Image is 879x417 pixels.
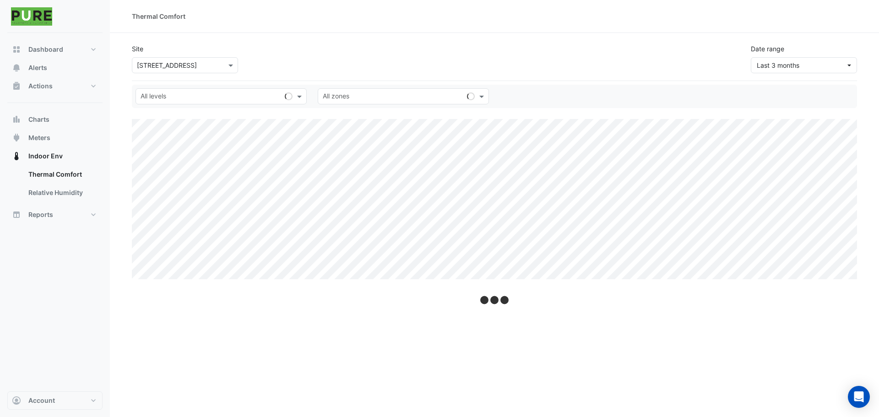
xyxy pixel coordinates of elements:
[28,45,63,54] span: Dashboard
[21,165,103,184] a: Thermal Comfort
[21,184,103,202] a: Relative Humidity
[12,63,21,72] app-icon: Alerts
[7,77,103,95] button: Actions
[7,129,103,147] button: Meters
[7,206,103,224] button: Reports
[7,165,103,206] div: Indoor Env
[132,44,143,54] label: Site
[12,81,21,91] app-icon: Actions
[28,210,53,219] span: Reports
[12,210,21,219] app-icon: Reports
[7,40,103,59] button: Dashboard
[12,152,21,161] app-icon: Indoor Env
[757,61,799,69] span: 01 Jul 25 - 30 Sep 25
[139,91,166,103] div: All levels
[12,133,21,142] app-icon: Meters
[7,147,103,165] button: Indoor Env
[132,11,185,21] div: Thermal Comfort
[11,7,52,26] img: Company Logo
[12,45,21,54] app-icon: Dashboard
[28,115,49,124] span: Charts
[28,396,55,405] span: Account
[751,44,784,54] label: Date range
[848,386,870,408] div: Open Intercom Messenger
[28,133,50,142] span: Meters
[28,81,53,91] span: Actions
[7,110,103,129] button: Charts
[12,115,21,124] app-icon: Charts
[7,391,103,410] button: Account
[28,63,47,72] span: Alerts
[321,91,349,103] div: All zones
[28,152,63,161] span: Indoor Env
[7,59,103,77] button: Alerts
[751,57,857,73] button: Last 3 months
